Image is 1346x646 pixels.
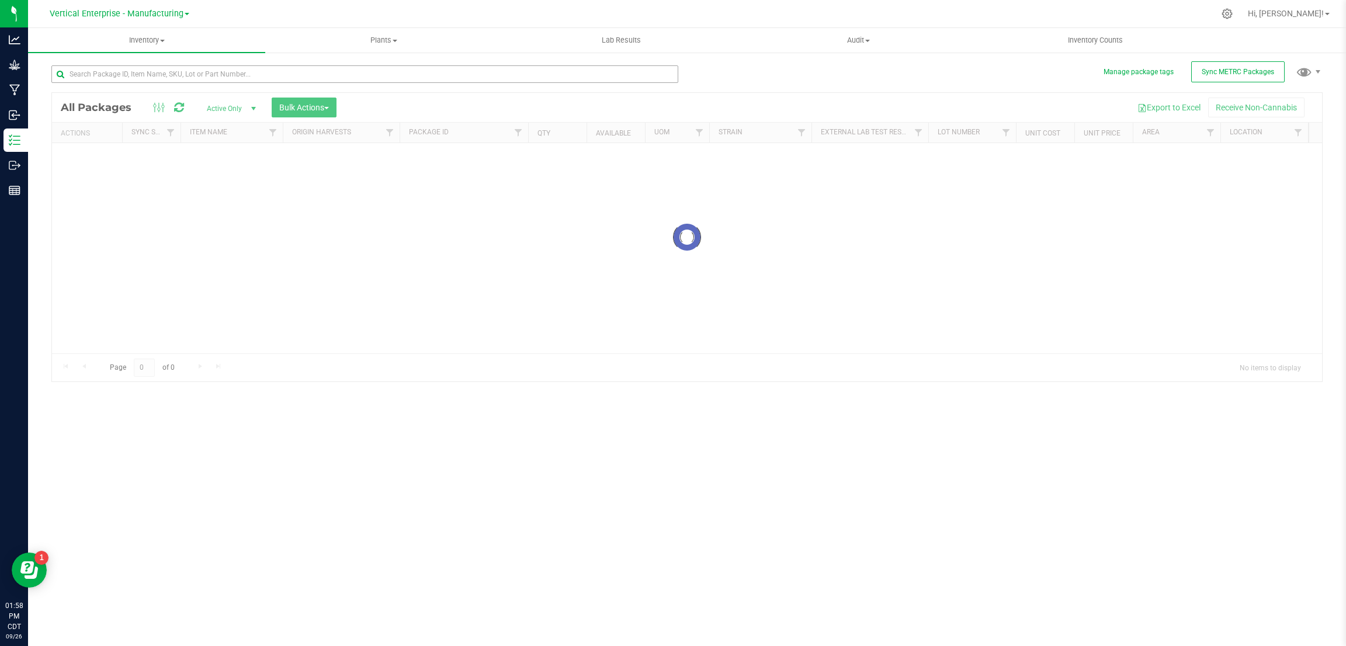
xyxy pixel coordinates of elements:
[5,600,23,632] p: 01:58 PM CDT
[5,632,23,641] p: 09/26
[9,59,20,71] inline-svg: Grow
[586,35,657,46] span: Lab Results
[9,109,20,121] inline-svg: Inbound
[740,28,977,53] a: Audit
[51,65,678,83] input: Search Package ID, Item Name, SKU, Lot or Part Number...
[28,35,265,46] span: Inventory
[1202,68,1274,76] span: Sync METRC Packages
[1104,67,1174,77] button: Manage package tags
[9,34,20,46] inline-svg: Analytics
[9,134,20,146] inline-svg: Inventory
[1052,35,1139,46] span: Inventory Counts
[502,28,740,53] a: Lab Results
[265,28,502,53] a: Plants
[28,28,265,53] a: Inventory
[977,28,1214,53] a: Inventory Counts
[9,84,20,96] inline-svg: Manufacturing
[266,35,502,46] span: Plants
[50,9,183,19] span: Vertical Enterprise - Manufacturing
[12,553,47,588] iframe: Resource center
[9,159,20,171] inline-svg: Outbound
[34,551,48,565] iframe: Resource center unread badge
[9,185,20,196] inline-svg: Reports
[1248,9,1324,18] span: Hi, [PERSON_NAME]!
[1191,61,1285,82] button: Sync METRC Packages
[740,35,976,46] span: Audit
[1220,8,1234,19] div: Manage settings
